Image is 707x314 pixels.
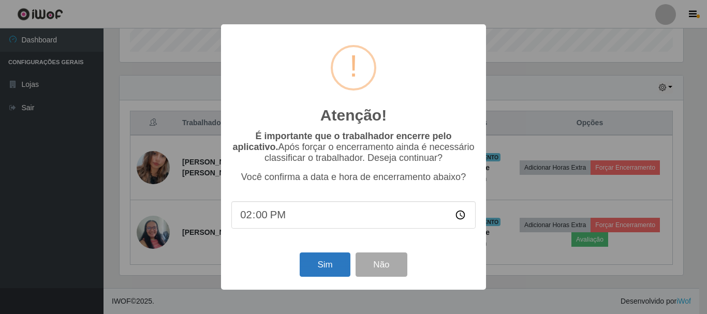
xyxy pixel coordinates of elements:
button: Sim [300,252,350,277]
p: Você confirma a data e hora de encerramento abaixo? [231,172,476,183]
b: É importante que o trabalhador encerre pelo aplicativo. [232,131,451,152]
p: Após forçar o encerramento ainda é necessário classificar o trabalhador. Deseja continuar? [231,131,476,163]
button: Não [356,252,407,277]
h2: Atenção! [320,106,387,125]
